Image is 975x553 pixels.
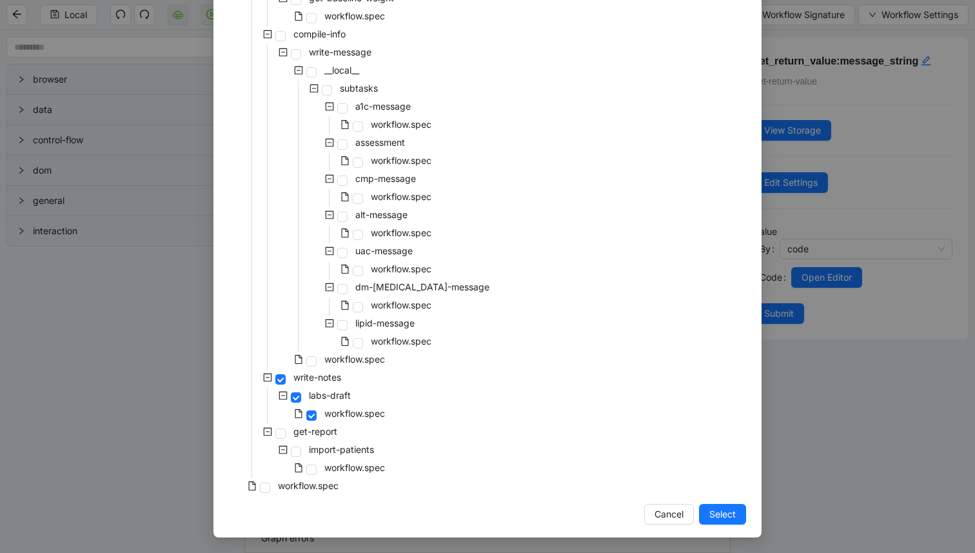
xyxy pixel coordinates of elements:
span: assessment [355,137,405,148]
span: minus-square [325,283,334,292]
span: file [248,481,257,490]
span: workflow.spec [278,480,339,491]
span: workflow.spec [322,8,388,24]
span: uac-message [353,243,415,259]
span: uac-message [355,245,413,256]
button: Cancel [644,504,694,525]
span: file [294,409,303,418]
span: workflow.spec [324,462,385,473]
span: __local__ [322,63,362,78]
span: a1c-message [353,99,413,114]
span: file [340,337,350,346]
span: workflow.spec [368,261,434,277]
span: minus-square [263,373,272,382]
span: write-message [309,46,371,57]
span: import-patients [309,444,374,455]
span: minus-square [294,66,303,75]
button: Select [699,504,746,525]
span: workflow.spec [322,460,388,476]
span: minus-square [263,427,272,436]
span: assessment [353,135,408,150]
span: write-message [306,45,374,60]
span: subtasks [337,81,380,96]
span: labs-draft [309,390,351,401]
span: workflow.spec [368,153,434,168]
span: compile-info [291,26,348,42]
span: workflow.spec [368,117,434,132]
span: minus-square [325,210,334,219]
span: workflow.spec [371,227,431,238]
span: lipid-message [355,317,415,328]
span: workflow.spec [368,189,434,205]
span: a1c-message [355,101,411,112]
span: minus-square [325,102,334,111]
span: file [340,301,350,310]
span: subtasks [340,83,378,94]
span: Cancel [655,507,684,521]
span: workflow.spec [324,408,385,419]
span: file [340,156,350,165]
span: lipid-message [353,316,417,331]
span: file [340,228,350,237]
span: workflow.spec [324,10,385,21]
span: workflow.spec [368,297,434,313]
span: Select [709,507,736,521]
span: file [294,12,303,21]
span: workflow.spec [324,354,385,365]
span: minus-square [310,84,319,93]
span: minus-square [325,138,334,147]
span: workflow.spec [371,191,431,202]
span: workflow.spec [371,299,431,310]
span: labs-draft [306,388,353,403]
span: workflow.spec [371,263,431,274]
span: workflow.spec [368,225,434,241]
span: alt-message [355,209,408,220]
span: get-report [293,426,337,437]
span: alt-message [353,207,410,223]
span: get-report [291,424,340,439]
span: cmp-message [353,171,419,186]
span: cmp-message [355,173,416,184]
span: minus-square [263,30,272,39]
span: dm-statin-message [353,279,492,295]
span: minus-square [279,48,288,57]
span: __local__ [324,65,359,75]
span: file [340,265,350,274]
span: workflow.spec [322,352,388,367]
span: minus-square [325,246,334,256]
span: workflow.spec [322,406,388,421]
span: write-notes [293,372,341,383]
span: file [340,120,350,129]
span: workflow.spec [371,119,431,130]
span: file [294,463,303,472]
span: file [294,355,303,364]
span: write-notes [291,370,344,385]
span: workflow.spec [371,155,431,166]
span: workflow.spec [371,336,431,347]
span: dm-[MEDICAL_DATA]-message [355,281,489,292]
span: minus-square [325,174,334,183]
span: workflow.spec [275,478,341,494]
span: minus-square [325,319,334,328]
span: file [340,192,350,201]
span: workflow.spec [368,334,434,349]
span: import-patients [306,442,377,457]
span: minus-square [279,391,288,400]
span: minus-square [279,445,288,454]
span: compile-info [293,28,346,39]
